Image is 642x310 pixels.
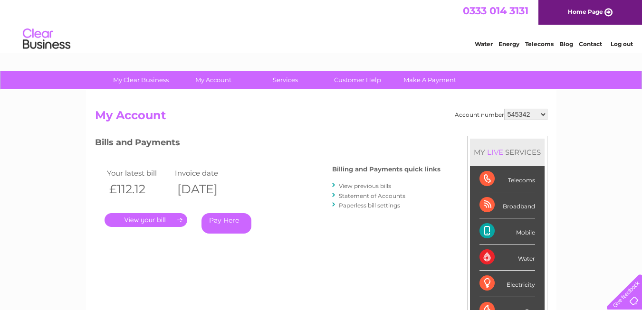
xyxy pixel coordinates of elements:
div: Broadband [479,192,535,218]
a: Statement of Accounts [339,192,405,199]
a: Make A Payment [391,71,469,89]
h2: My Account [95,109,547,127]
a: Telecoms [525,40,554,47]
th: [DATE] [172,179,241,199]
div: Water [479,244,535,271]
a: Log out [611,40,633,47]
div: Account number [455,109,547,120]
div: LIVE [485,148,505,157]
a: Contact [579,40,602,47]
a: My Clear Business [102,71,180,89]
a: Energy [498,40,519,47]
a: My Account [174,71,252,89]
td: Invoice date [172,167,241,179]
a: Services [246,71,325,89]
td: Your latest bill [105,167,173,179]
th: £112.12 [105,179,173,199]
div: Telecoms [479,166,535,192]
a: 0333 014 3131 [463,5,528,17]
a: Customer Help [318,71,397,89]
div: MY SERVICES [470,139,545,166]
img: logo.png [22,25,71,54]
div: Electricity [479,271,535,297]
h3: Bills and Payments [95,136,441,152]
a: Paperless bill settings [339,202,400,209]
h4: Billing and Payments quick links [332,166,441,173]
a: Water [475,40,493,47]
a: . [105,213,187,227]
div: Clear Business is a trading name of Verastar Limited (registered in [GEOGRAPHIC_DATA] No. 3667643... [97,5,546,46]
div: Mobile [479,218,535,244]
a: Blog [559,40,573,47]
a: View previous bills [339,182,391,189]
a: Pay Here [201,213,251,234]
